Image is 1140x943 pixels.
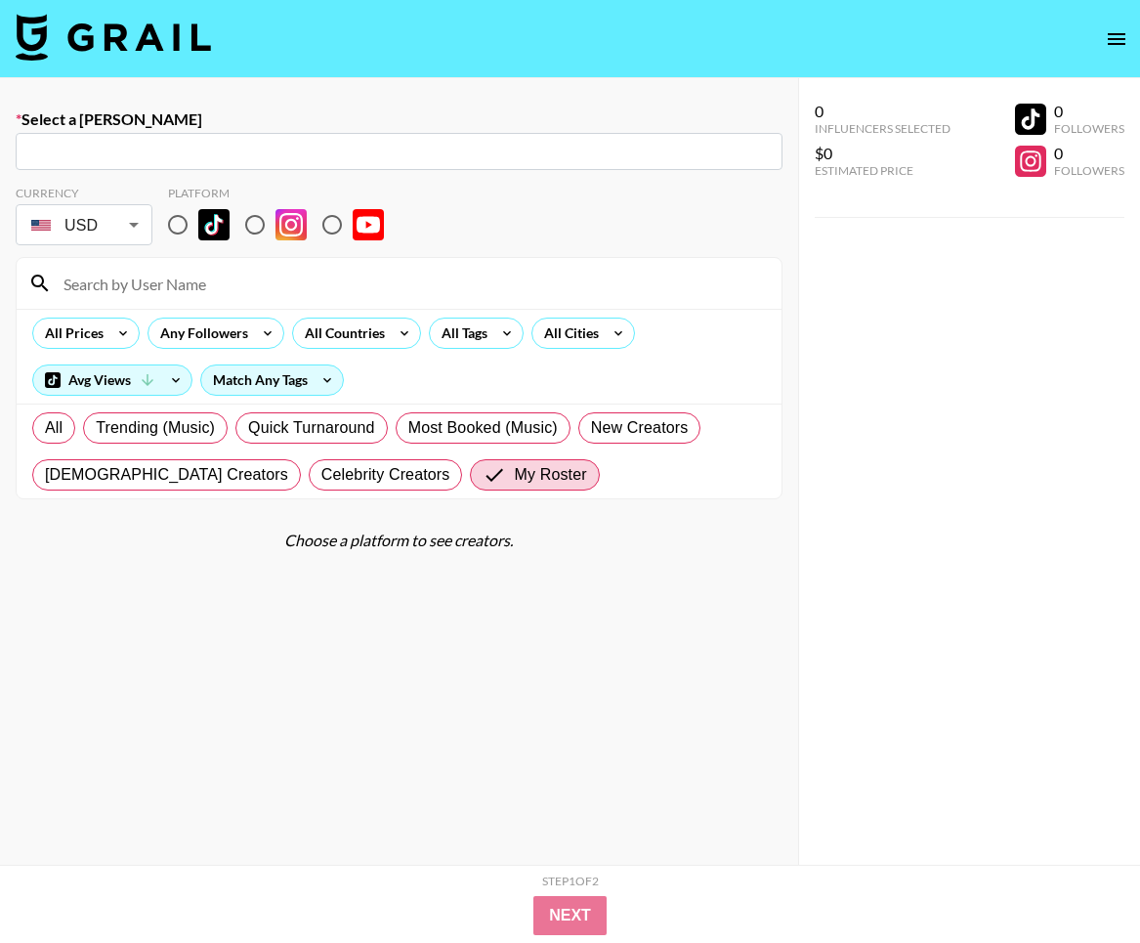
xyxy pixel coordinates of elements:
div: Match Any Tags [201,365,343,395]
span: All [45,416,63,440]
span: Trending (Music) [96,416,215,440]
img: Instagram [275,209,307,240]
div: Avg Views [33,365,191,395]
button: Next [533,896,607,935]
span: New Creators [591,416,689,440]
div: Followers [1054,121,1124,136]
label: Select a [PERSON_NAME] [16,109,782,129]
input: Search by User Name [52,268,770,299]
button: open drawer [1097,20,1136,59]
div: All Prices [33,319,107,348]
img: Grail Talent [16,14,211,61]
div: 0 [1054,144,1124,163]
div: Followers [1054,163,1124,178]
div: 0 [815,102,950,121]
img: YouTube [353,209,384,240]
span: Most Booked (Music) [408,416,558,440]
div: Estimated Price [815,163,950,178]
div: Influencers Selected [815,121,950,136]
div: All Cities [532,319,603,348]
div: All Tags [430,319,491,348]
div: All Countries [293,319,389,348]
div: 0 [1054,102,1124,121]
img: TikTok [198,209,230,240]
div: Any Followers [148,319,252,348]
div: USD [20,208,148,242]
span: Quick Turnaround [248,416,375,440]
div: Step 1 of 2 [542,874,599,888]
div: $0 [815,144,950,163]
span: My Roster [514,463,586,487]
div: Choose a platform to see creators. [16,531,782,550]
span: Celebrity Creators [321,463,450,487]
span: [DEMOGRAPHIC_DATA] Creators [45,463,288,487]
div: Platform [168,186,400,200]
div: Currency [16,186,152,200]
